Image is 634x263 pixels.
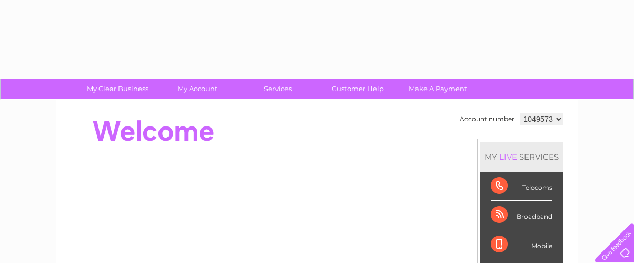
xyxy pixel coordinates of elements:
[74,79,161,99] a: My Clear Business
[457,110,517,128] td: Account number
[394,79,481,99] a: Make A Payment
[480,142,563,172] div: MY SERVICES
[497,152,519,162] div: LIVE
[491,230,552,259] div: Mobile
[154,79,241,99] a: My Account
[234,79,321,99] a: Services
[314,79,401,99] a: Customer Help
[491,172,552,201] div: Telecoms
[491,201,552,230] div: Broadband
